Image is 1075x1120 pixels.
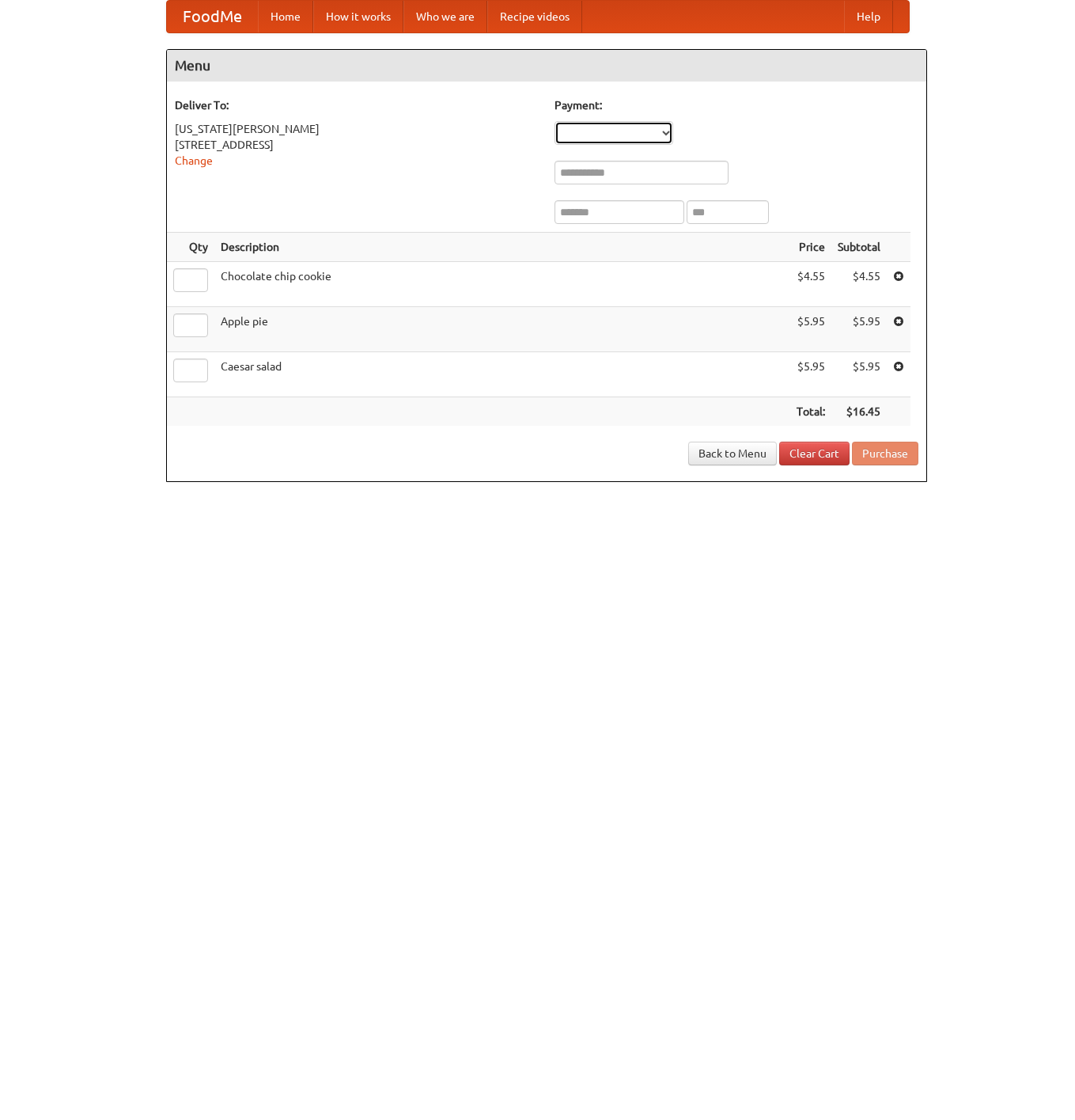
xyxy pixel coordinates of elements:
a: Back to Menu [688,442,777,465]
a: Who we are [403,1,487,32]
th: Subtotal [831,233,887,262]
a: Recipe videos [487,1,582,32]
a: Change [175,154,213,167]
a: Clear Cart [779,442,850,465]
td: $5.95 [790,352,831,397]
th: $16.45 [831,397,887,427]
td: $4.55 [790,262,831,307]
th: Price [790,233,831,262]
button: Purchase [852,442,918,465]
td: Apple pie [214,307,790,352]
h5: Payment: [555,97,918,113]
td: $5.95 [790,307,831,352]
td: Caesar salad [214,352,790,397]
th: Total: [790,397,831,427]
h4: Menu [167,50,926,82]
td: Chocolate chip cookie [214,262,790,307]
a: Help [844,1,893,32]
a: Home [258,1,313,32]
div: [US_STATE][PERSON_NAME] [175,121,539,137]
td: $5.95 [831,307,887,352]
h5: Deliver To: [175,97,539,113]
td: $4.55 [831,262,887,307]
td: $5.95 [831,352,887,397]
a: FoodMe [167,1,258,32]
div: [STREET_ADDRESS] [175,137,539,153]
th: Qty [167,233,214,262]
th: Description [214,233,790,262]
a: How it works [313,1,403,32]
